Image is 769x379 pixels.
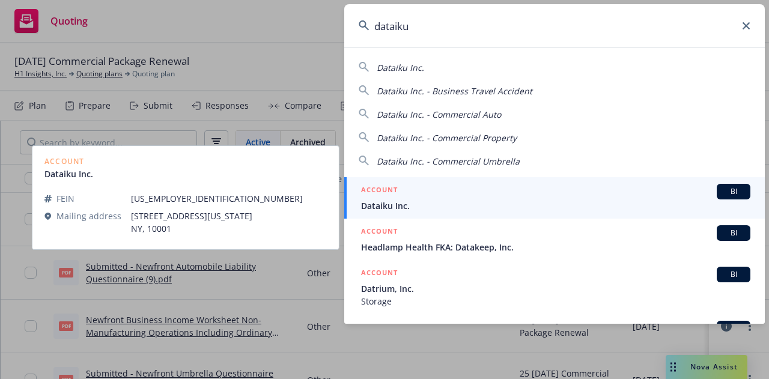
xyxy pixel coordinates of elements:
span: Storage [361,295,750,308]
span: Dataiku Inc. - Commercial Auto [377,109,501,120]
h5: ACCOUNT [361,321,398,335]
a: ACCOUNTBIHeadlamp Health FKA: Datakeep, Inc. [344,219,765,260]
span: Dataiku Inc. - Business Travel Accident [377,85,532,97]
span: Dataiku Inc. [361,199,750,212]
a: ACCOUNTBI [344,314,765,368]
span: BI [722,269,746,280]
a: ACCOUNTBIDatrium, Inc.Storage [344,260,765,314]
span: Dataiku Inc. - Commercial Umbrella [377,156,520,167]
span: Dataiku Inc. [377,62,424,73]
a: ACCOUNTBIDataiku Inc. [344,177,765,219]
span: BI [722,228,746,238]
span: Datrium, Inc. [361,282,750,295]
span: Headlamp Health FKA: Datakeep, Inc. [361,241,750,253]
span: Dataiku Inc. - Commercial Property [377,132,517,144]
h5: ACCOUNT [361,225,398,240]
span: BI [722,323,746,334]
input: Search... [344,4,765,47]
h5: ACCOUNT [361,184,398,198]
span: BI [722,186,746,197]
h5: ACCOUNT [361,267,398,281]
